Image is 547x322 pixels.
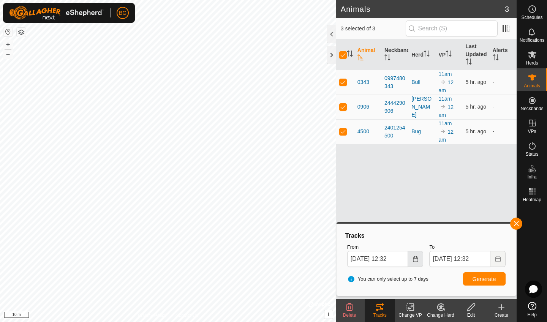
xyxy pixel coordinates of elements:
label: From [347,243,424,251]
img: to [440,79,446,85]
th: Herd [408,39,435,70]
span: Aug 12, 2025, 7:07 AM [466,79,487,85]
button: – [3,50,13,59]
p-sorticon: Activate to sort [466,60,472,66]
div: Change VP [395,312,425,319]
div: Tracks [344,231,509,240]
th: Alerts [490,39,517,70]
th: VP [435,39,462,70]
span: Aug 12, 2025, 7:07 AM [466,128,487,134]
input: Search (S) [406,21,498,36]
span: Aug 12, 2025, 7:07 AM [466,104,487,110]
button: + [3,40,13,49]
span: Heatmap [523,197,541,202]
img: to [440,104,446,110]
button: Map Layers [17,28,26,37]
a: Help [517,299,547,320]
a: 12 am [438,104,454,118]
a: 11am [438,120,452,126]
td: - [490,95,517,119]
span: Help [527,313,537,317]
button: Choose Date [490,251,506,267]
div: 2444290906 [384,99,405,115]
span: VPs [528,129,536,134]
span: 0906 [357,103,369,111]
span: 4500 [357,128,369,136]
div: Create [486,312,517,319]
span: 3 selected of 3 [341,25,406,33]
span: Status [525,152,538,156]
button: Generate [463,272,506,286]
p-sorticon: Activate to sort [446,52,452,58]
img: to [440,128,446,134]
div: 0997480343 [384,74,405,90]
p-sorticon: Activate to sort [424,52,430,58]
span: Notifications [520,38,544,43]
span: Delete [343,313,356,318]
button: i [324,310,333,319]
p-sorticon: Activate to sort [384,55,390,62]
div: Edit [456,312,486,319]
a: 12 am [438,79,454,93]
button: Reset Map [3,27,13,36]
p-sorticon: Activate to sort [357,55,364,62]
td: - [490,119,517,144]
div: 2401254500 [384,124,405,140]
a: 11am [438,96,452,102]
span: You can only select up to 7 days [347,275,428,283]
p-sorticon: Activate to sort [347,52,353,58]
a: Contact Us [175,312,198,319]
span: Herds [526,61,538,65]
label: To [429,243,506,251]
span: Animals [524,84,540,88]
span: Neckbands [520,106,543,111]
div: Bug [411,128,432,136]
span: 0343 [357,78,369,86]
span: BG [119,9,126,17]
span: Schedules [521,15,542,20]
span: i [328,311,329,317]
h2: Animals [341,5,505,14]
th: Neckband [381,39,408,70]
button: Choose Date [408,251,423,267]
span: Generate [473,276,496,282]
img: Gallagher Logo [9,6,104,20]
a: 11am [438,71,452,77]
span: 3 [505,3,509,15]
a: Privacy Policy [138,312,166,319]
p-sorticon: Activate to sort [493,55,499,62]
div: Change Herd [425,312,456,319]
td: - [490,70,517,95]
span: Infra [527,175,536,179]
th: Last Updated [463,39,490,70]
div: Bull [411,78,432,86]
div: Tracks [365,312,395,319]
a: 12 am [438,129,454,143]
th: Animal [354,39,381,70]
div: [PERSON_NAME] [411,95,432,119]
